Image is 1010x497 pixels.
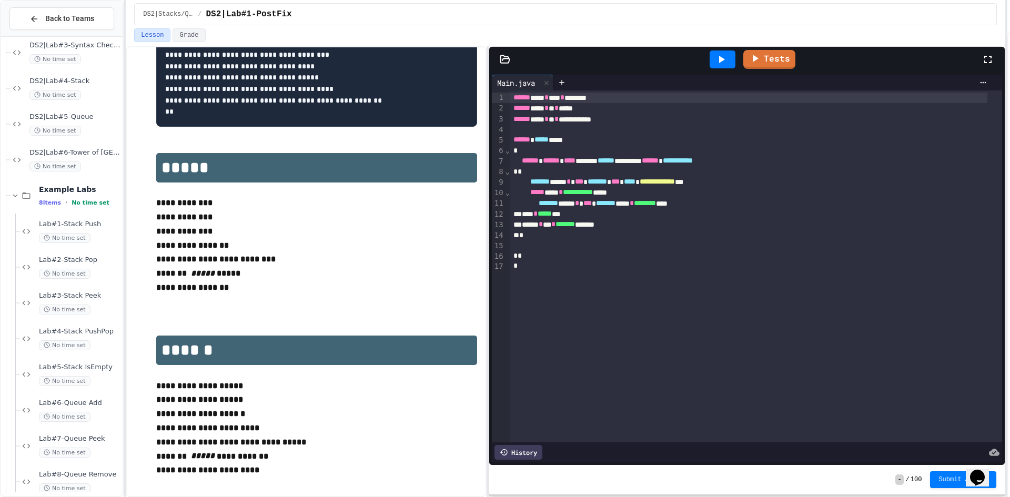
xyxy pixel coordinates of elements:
[65,198,67,207] span: •
[134,28,170,42] button: Lesson
[492,251,505,262] div: 16
[492,103,505,114] div: 2
[505,188,510,197] span: Fold line
[505,167,510,176] span: Fold line
[198,10,201,18] span: /
[39,256,120,265] span: Lab#2-Stack Pop
[743,50,795,69] a: Tests
[39,305,90,315] span: No time set
[72,199,109,206] span: No time set
[39,185,120,194] span: Example Labs
[492,220,505,230] div: 13
[39,233,90,243] span: No time set
[492,75,553,90] div: Main.java
[39,448,90,458] span: No time set
[492,125,505,135] div: 4
[505,146,510,155] span: Fold line
[492,188,505,198] div: 10
[911,475,922,484] span: 100
[29,126,81,136] span: No time set
[492,230,505,241] div: 14
[29,41,120,50] span: DS2|Lab#3-Syntax Checker
[29,161,81,171] span: No time set
[29,113,120,121] span: DS2|Lab#5-Queue
[492,261,505,272] div: 17
[39,483,90,493] span: No time set
[39,434,120,443] span: Lab#7-Queue Peek
[494,445,542,460] div: History
[29,90,81,100] span: No time set
[29,77,120,86] span: DS2|Lab#4-Stack
[39,291,120,300] span: Lab#3-Stack Peek
[492,177,505,188] div: 9
[206,8,291,21] span: DS2|Lab#1-PostFix
[492,209,505,220] div: 12
[45,13,94,24] span: Back to Teams
[39,327,120,336] span: Lab#4-Stack PushPop
[938,475,988,484] span: Submit Answer
[492,241,505,251] div: 15
[29,148,120,157] span: DS2|Lab#6-Tower of [GEOGRAPHIC_DATA](Extra Credit)
[492,93,505,103] div: 1
[39,340,90,350] span: No time set
[906,475,910,484] span: /
[492,135,505,146] div: 5
[895,474,903,485] span: -
[492,77,540,88] div: Main.java
[492,156,505,167] div: 7
[29,54,81,64] span: No time set
[930,471,996,488] button: Submit Answer
[39,220,120,229] span: Lab#1-Stack Push
[173,28,205,42] button: Grade
[143,10,194,18] span: DS2|Stacks/Queues
[39,199,61,206] span: 8 items
[39,470,120,479] span: Lab#8-Queue Remove
[966,455,999,486] iframe: chat widget
[492,198,505,209] div: 11
[492,167,505,177] div: 8
[492,146,505,156] div: 6
[39,376,90,386] span: No time set
[39,412,90,422] span: No time set
[492,114,505,125] div: 3
[39,363,120,372] span: Lab#5-Stack IsEmpty
[39,269,90,279] span: No time set
[9,7,114,30] button: Back to Teams
[39,399,120,408] span: Lab#6-Queue Add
